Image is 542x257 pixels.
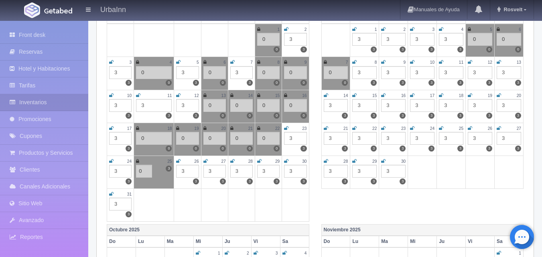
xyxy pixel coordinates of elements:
div: 3 [203,165,226,178]
div: 0 [230,132,253,145]
small: 30 [302,159,307,164]
div: 3 [230,66,253,79]
label: 3 [457,47,463,53]
small: 4 [461,27,463,32]
label: 3 [428,146,434,152]
div: 3 [284,132,307,145]
small: 17 [127,126,132,131]
div: 3 [381,165,406,178]
small: 9 [304,60,307,65]
small: 1 [375,27,377,32]
span: Rosvelt [501,6,522,12]
label: 3 [193,80,199,86]
h4: UrbaInn [100,4,126,14]
div: 0 [203,99,226,112]
small: 13 [221,93,226,98]
label: 0 [220,113,226,119]
small: 11 [167,93,172,98]
label: 0 [515,47,521,53]
label: 3 [515,80,521,86]
small: 20 [517,93,521,98]
div: 0 [284,66,307,79]
label: 3 [247,80,253,86]
small: 2 [404,27,406,32]
small: 29 [372,159,377,164]
small: 24 [127,159,132,164]
label: 3 [428,113,434,119]
label: 3 [400,47,406,53]
label: 3 [126,146,132,152]
div: 0 [136,132,172,145]
div: 3 [176,99,199,112]
small: 15 [275,93,280,98]
label: 0 [220,146,226,152]
div: 3 [352,99,377,112]
small: 23 [302,126,307,131]
label: 0 [274,113,280,119]
div: 3 [468,99,492,112]
small: 10 [430,60,434,65]
small: 20 [221,126,226,131]
label: 3 [300,178,307,184]
label: 3 [371,146,377,152]
small: 26 [194,159,199,164]
label: 3 [126,113,132,119]
small: 1 [218,251,220,255]
th: Mi [408,236,437,247]
label: 3 [428,80,434,86]
label: 0 [300,80,307,86]
div: 3 [109,132,132,145]
label: 0 [274,146,280,152]
div: 3 [468,132,492,145]
div: 3 [109,198,132,210]
label: 3 [166,166,172,172]
div: 3 [439,33,463,46]
div: 3 [497,66,521,79]
div: 0 [497,33,521,46]
small: 5 [197,60,199,65]
div: 3 [468,66,492,79]
div: 0 [257,33,280,46]
th: Ju [222,236,251,247]
small: 5 [490,27,492,32]
label: 3 [400,146,406,152]
div: 3 [324,165,348,178]
small: 21 [343,126,348,131]
th: Ju [437,236,466,247]
small: 18 [167,126,172,131]
label: 3 [486,146,492,152]
th: Lu [350,236,379,247]
small: 3 [432,27,435,32]
img: Getabed [44,8,72,14]
small: 4 [170,60,172,65]
th: Noviembre 2025 [321,225,524,236]
label: 0 [274,80,280,86]
small: 29 [275,159,280,164]
div: 0 [324,66,348,79]
div: 3 [352,33,377,46]
small: 8 [278,60,280,65]
div: 3 [497,132,521,145]
label: 0 [274,47,280,53]
div: 0 [230,99,253,112]
label: 3 [220,178,226,184]
label: 3 [400,113,406,119]
div: 3 [257,165,280,178]
small: 17 [430,93,434,98]
small: 19 [194,126,199,131]
div: 3 [439,132,463,145]
label: 0 [166,80,172,86]
small: 22 [372,126,377,131]
label: 3 [371,80,377,86]
small: 10 [127,93,132,98]
label: 3 [247,178,253,184]
div: 0 [257,99,280,112]
small: 24 [430,126,434,131]
small: 28 [248,159,253,164]
small: 31 [127,192,132,196]
label: 3 [342,113,348,119]
label: 3 [300,146,307,152]
div: 0 [136,66,172,79]
small: 25 [459,126,463,131]
label: 0 [300,113,307,119]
